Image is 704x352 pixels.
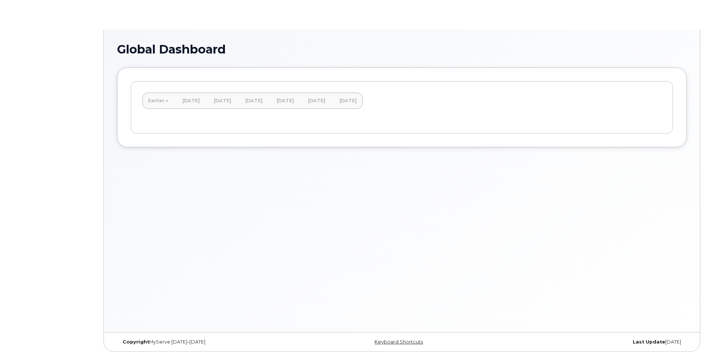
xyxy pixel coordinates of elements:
a: [DATE] [239,93,269,109]
div: [DATE] [497,339,687,345]
a: [DATE] [302,93,331,109]
strong: Last Update [633,339,665,345]
strong: Copyright [123,339,149,345]
h1: Global Dashboard [117,43,687,56]
a: [DATE] [177,93,206,109]
a: [DATE] [271,93,300,109]
a: Earlier [142,93,174,109]
div: MyServe [DATE]–[DATE] [117,339,307,345]
a: [DATE] [208,93,237,109]
a: [DATE] [334,93,363,109]
a: Keyboard Shortcuts [375,339,423,345]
